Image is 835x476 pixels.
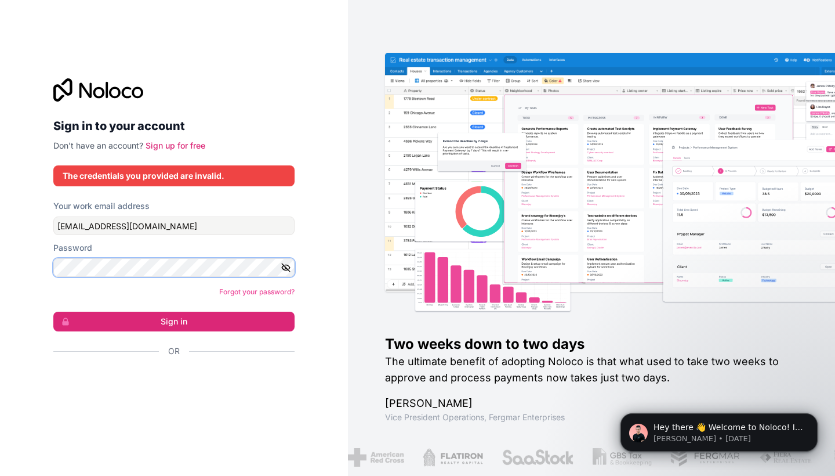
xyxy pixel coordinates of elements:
[385,354,798,386] h2: The ultimate benefit of adopting Noloco is that what used to take two weeks to approve and proces...
[53,200,150,212] label: Your work email address
[593,448,652,467] img: /assets/gbstax-C-GtDUiK.png
[53,217,295,235] input: Email address
[53,370,285,395] div: Sign in with Google. Opens in new tab
[53,242,92,254] label: Password
[53,140,143,150] span: Don't have an account?
[168,345,180,357] span: Or
[53,258,295,277] input: Password
[603,389,835,470] iframe: Intercom notifications message
[53,116,295,136] h2: Sign in to your account
[385,335,798,354] h1: Two weeks down to two days
[53,312,295,331] button: Sign in
[348,448,404,467] img: /assets/american-red-cross-BAupjrZR.png
[48,370,291,395] iframe: Sign in with Google Button
[385,395,798,412] h1: [PERSON_NAME]
[63,170,285,182] div: The credentials you provided are invalid.
[423,448,483,467] img: /assets/flatiron-C8eUkumj.png
[385,412,798,423] h1: Vice President Operations , Fergmar Enterprises
[502,448,575,467] img: /assets/saastock-C6Zbiodz.png
[146,140,205,150] a: Sign up for free
[219,287,295,296] a: Forgot your password?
